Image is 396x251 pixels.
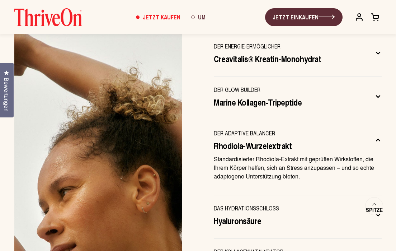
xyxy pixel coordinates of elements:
font: Marine Kollagen-Tripeptide [214,96,302,108]
div: DER ADAPTIVE BALANCER Rhodiola-Wurzelextrakt [214,155,382,186]
font: Jetzt kaufen [143,13,180,21]
font: DAS HYDRATIONSSCHLOSS [214,204,279,212]
font: Um [198,13,206,21]
font: Creavitalis® Kreatin-Monohydrat [214,52,321,65]
a: Um [186,8,211,27]
font: Hyaluronsäure [214,214,261,227]
button: DER ENERGIE-ERMÖGLICHER Creavitalis® Kreatin-Monohydrat [214,42,382,68]
font: DER ENERGIE-ERMÖGLICHER [214,42,280,50]
font: Standardisierter Rhodiola-Extrakt mit geprüften Wirkstoffen, die Ihrem Körper helfen, sich an Str... [214,155,374,180]
button: DER ADAPTIVE BALANCER Rhodiola-Wurzelextrakt [214,129,382,155]
font: Spitze [366,206,383,213]
font: DER ADAPTIVE BALANCER [214,129,275,137]
font: Rhodiola-Wurzelextrakt [214,139,292,152]
button: DAS HYDRATIONSSCHLOSS Hyaluronsäure [214,204,382,230]
font: Bewertungen [3,78,11,112]
a: JETZT EINKAUFEN [265,8,343,26]
font: JETZT EINKAUFEN [273,13,319,21]
button: DER GLOW BUILDER Marine Kollagen-Tripeptide [214,85,382,111]
a: Jetzt kaufen [131,8,186,27]
font: DER GLOW BUILDER [214,86,260,94]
